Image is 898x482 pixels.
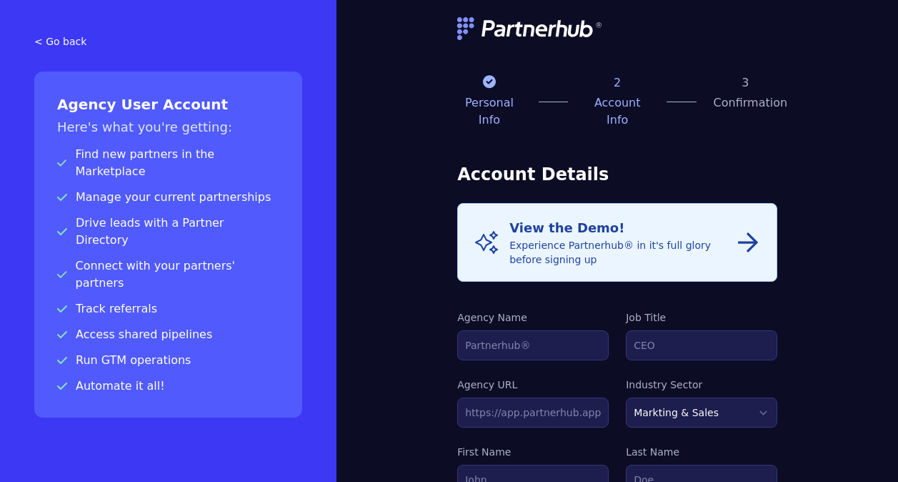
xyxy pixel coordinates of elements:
[457,398,609,428] input: https://app.partnerhub.app/
[626,310,777,325] label: Job Title
[509,218,737,267] div: Experience Partnerhub® in it's full glory before signing up
[57,352,279,369] p: Run GTM operations
[57,146,279,180] p: Find new partners in the Marketplace
[457,445,609,459] label: First Name
[714,94,778,112] p: Confirmation
[57,94,279,114] h2: Agency User Account
[457,163,777,186] h3: Account Details
[626,445,777,459] label: Last Name
[57,189,279,206] p: Manage your current partnerships
[585,94,649,129] p: Account Info
[457,310,609,325] label: Agency Name
[585,74,649,92] p: 2
[626,330,777,360] input: CEO
[57,215,279,249] p: Drive leads with a Partner Directory
[57,300,279,318] p: Track referrals
[57,257,279,292] p: Connect with your partners' partners
[57,326,279,343] p: Access shared pipelines
[34,34,302,49] a: < Go back
[457,17,603,40] img: logo
[457,330,609,360] input: Partnerhub®
[57,117,279,137] h3: Here's what you're getting:
[509,220,624,235] span: View the Demo!
[626,378,777,392] label: Industry Sector
[714,74,778,92] p: 3
[457,378,609,392] label: Agency URL
[457,94,522,129] p: Personal Info
[57,378,279,395] p: Automate it all!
